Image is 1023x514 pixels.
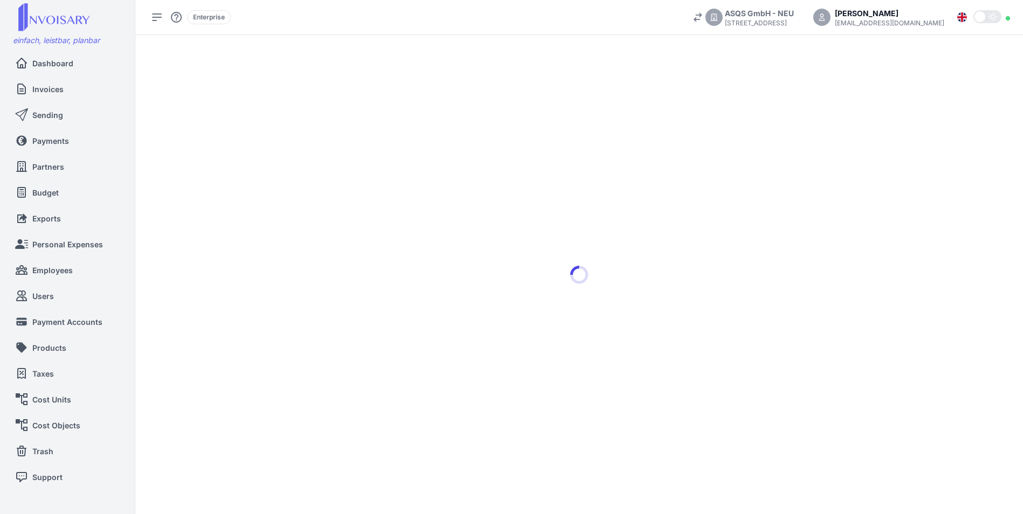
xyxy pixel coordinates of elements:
a: Cost Units [15,388,123,410]
span: Dashboard [32,58,73,69]
div: ASQS GmbH - NEU [725,8,794,19]
a: Payments [15,130,128,151]
img: Flag_en.svg [957,12,967,22]
a: Invoices [15,78,123,100]
div: [EMAIL_ADDRESS][DOMAIN_NAME] [835,19,944,27]
a: Enterprise [187,12,231,21]
span: einfach, leistbar, planbar [13,36,100,45]
span: Taxes [32,368,54,379]
a: Budget [15,182,128,203]
a: Exports [15,207,128,229]
div: [PERSON_NAME] [835,8,944,19]
span: Budget [32,187,59,198]
span: Support [32,471,63,483]
span: Personal Expenses [32,239,103,250]
span: Exports [32,213,61,224]
span: Partners [32,161,64,172]
a: Products [15,337,128,358]
a: Partners [15,156,123,177]
span: Payment Accounts [32,316,102,328]
div: [STREET_ADDRESS] [725,19,794,27]
span: Users [32,290,54,302]
a: Trash [15,440,128,462]
span: Employees [32,265,73,276]
a: Employees [15,259,123,281]
a: Taxes [15,363,123,384]
span: Payments [32,135,69,147]
div: Online [1006,16,1010,20]
a: Payment Accounts [15,311,123,332]
span: Trash [32,446,53,457]
span: Cost Objects [32,420,80,431]
span: Products [32,342,66,353]
a: Dashboard [15,52,128,74]
span: Sending [32,109,63,121]
a: Sending [15,104,128,126]
a: Cost Objects [15,414,123,436]
a: Personal Expenses [15,233,128,255]
div: Enterprise [187,10,231,24]
span: Invoices [32,84,64,95]
a: Users [15,285,128,307]
a: Support [15,466,128,488]
span: Cost Units [32,394,71,405]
